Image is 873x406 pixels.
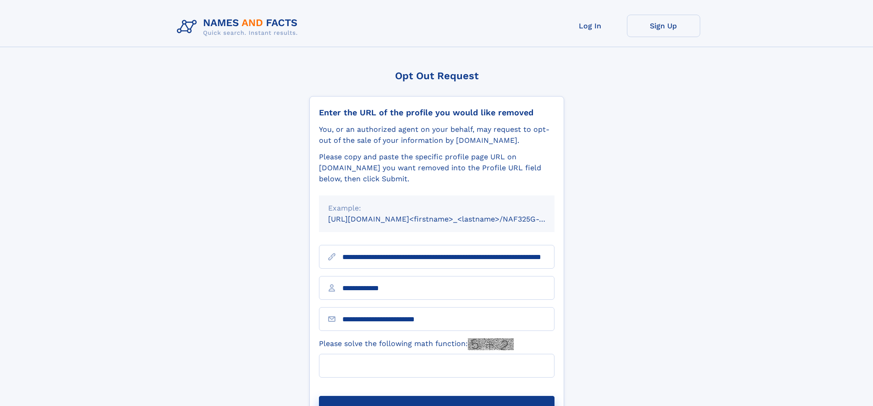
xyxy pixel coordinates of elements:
label: Please solve the following math function: [319,338,514,350]
div: Opt Out Request [309,70,564,81]
div: Please copy and paste the specific profile page URL on [DOMAIN_NAME] you want removed into the Pr... [319,152,555,184]
div: You, or an authorized agent on your behalf, may request to opt-out of the sale of your informatio... [319,124,555,146]
small: [URL][DOMAIN_NAME]<firstname>_<lastname>/NAF325G-xxxxxxxx [328,215,572,223]
div: Example: [328,203,545,214]
div: Enter the URL of the profile you would like removed [319,108,555,118]
a: Log In [554,15,627,37]
img: Logo Names and Facts [173,15,305,39]
a: Sign Up [627,15,700,37]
